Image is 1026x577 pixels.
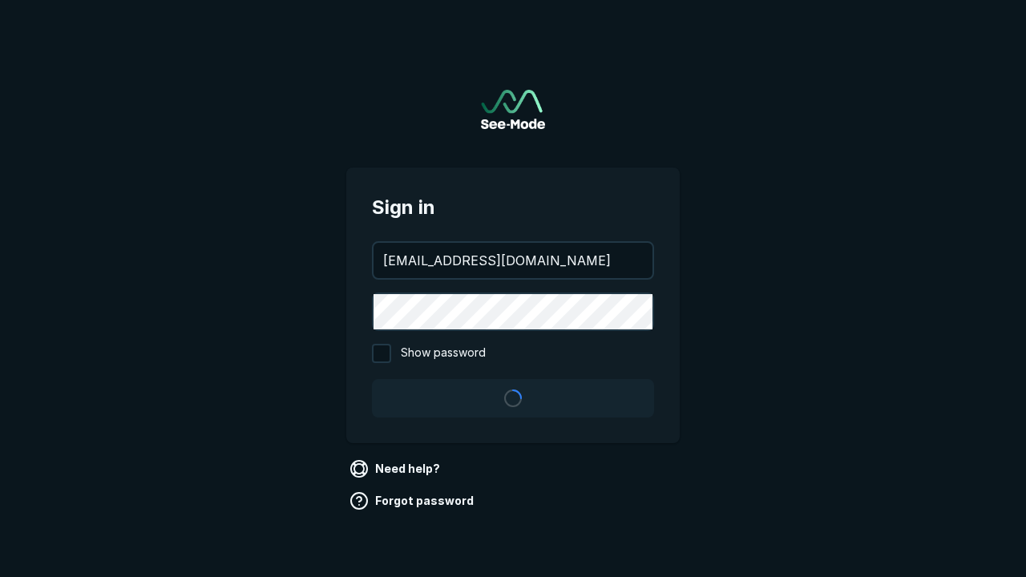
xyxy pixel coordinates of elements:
span: Sign in [372,193,654,222]
input: your@email.com [374,243,652,278]
img: See-Mode Logo [481,90,545,129]
a: Need help? [346,456,446,482]
a: Forgot password [346,488,480,514]
span: Show password [401,344,486,363]
a: Go to sign in [481,90,545,129]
